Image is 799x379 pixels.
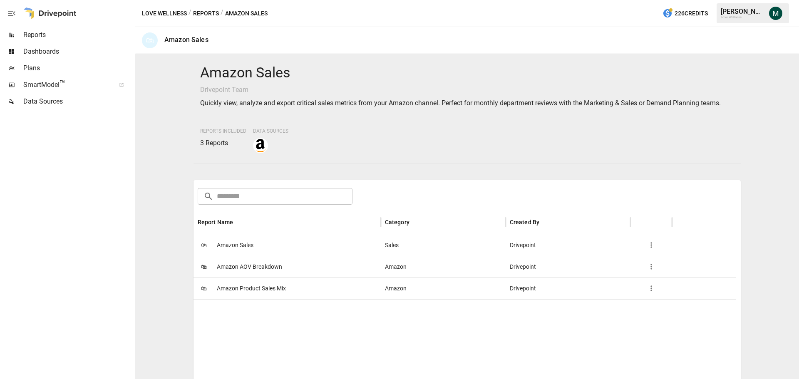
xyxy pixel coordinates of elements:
[23,30,133,40] span: Reports
[721,7,764,15] div: [PERSON_NAME]
[23,63,133,73] span: Plans
[142,8,187,19] button: Love Wellness
[381,277,506,299] div: Amazon
[769,7,782,20] img: Michael Cormack
[200,64,734,82] h4: Amazon Sales
[60,79,65,89] span: ™
[198,239,210,251] span: 🛍
[198,282,210,295] span: 🛍
[193,8,219,19] button: Reports
[506,234,630,256] div: Drivepoint
[164,36,208,44] div: Amazon Sales
[659,6,711,21] button: 226Credits
[764,2,787,25] button: Michael Cormack
[510,219,540,225] div: Created By
[198,219,233,225] div: Report Name
[234,216,246,228] button: Sort
[200,138,246,148] p: 3 Reports
[721,15,764,19] div: Love Wellness
[381,234,506,256] div: Sales
[253,128,288,134] span: Data Sources
[200,85,734,95] p: Drivepoint Team
[217,256,282,277] span: Amazon AOV Breakdown
[410,216,422,228] button: Sort
[23,47,133,57] span: Dashboards
[254,139,267,152] img: amazon
[540,216,552,228] button: Sort
[385,219,409,225] div: Category
[506,256,630,277] div: Drivepoint
[142,32,158,48] div: 🛍
[506,277,630,299] div: Drivepoint
[200,128,246,134] span: Reports Included
[217,278,286,299] span: Amazon Product Sales Mix
[200,98,734,108] p: Quickly view, analyze and export critical sales metrics from your Amazon channel. Perfect for mon...
[381,256,506,277] div: Amazon
[217,235,253,256] span: Amazon Sales
[23,97,133,107] span: Data Sources
[23,80,110,90] span: SmartModel
[221,8,223,19] div: /
[675,8,708,19] span: 226 Credits
[189,8,191,19] div: /
[198,260,210,273] span: 🛍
